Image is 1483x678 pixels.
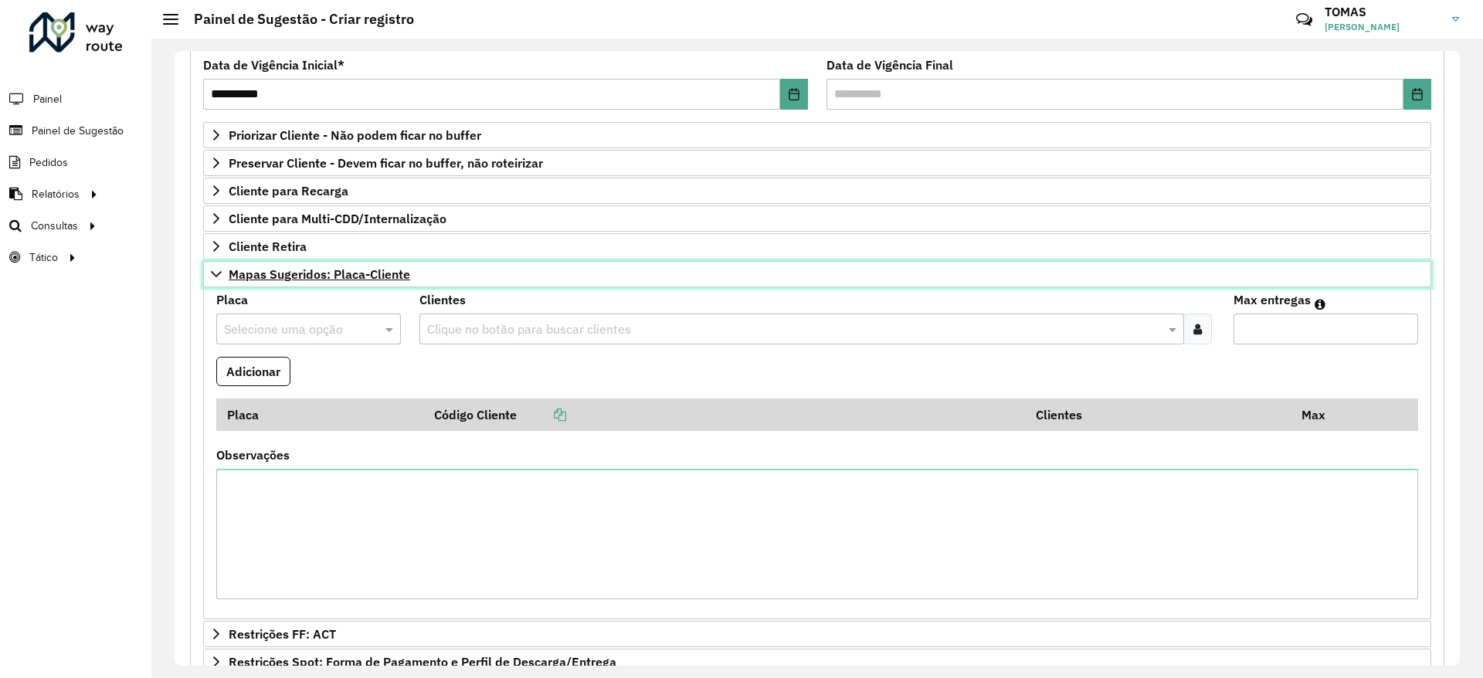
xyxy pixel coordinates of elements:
[424,398,1026,431] th: Código Cliente
[33,91,62,107] span: Painel
[203,287,1431,620] div: Mapas Sugeridos: Placa-Cliente
[203,178,1431,204] a: Cliente para Recarga
[203,150,1431,176] a: Preservar Cliente - Devem ficar no buffer, não roteirizar
[1325,20,1441,34] span: [PERSON_NAME]
[229,628,336,640] span: Restrições FF: ACT
[216,290,248,309] label: Placa
[32,123,124,139] span: Painel de Sugestão
[517,407,566,422] a: Copiar
[780,79,808,110] button: Choose Date
[178,11,414,28] h2: Painel de Sugestão - Criar registro
[826,56,953,74] label: Data de Vigência Final
[203,205,1431,232] a: Cliente para Multi-CDD/Internalização
[203,122,1431,148] a: Priorizar Cliente - Não podem ficar no buffer
[1291,398,1352,431] th: Max
[229,656,616,668] span: Restrições Spot: Forma de Pagamento e Perfil de Descarga/Entrega
[229,157,543,169] span: Preservar Cliente - Devem ficar no buffer, não roteirizar
[1026,398,1291,431] th: Clientes
[1234,290,1311,309] label: Max entregas
[29,154,68,171] span: Pedidos
[32,186,80,202] span: Relatórios
[31,218,78,234] span: Consultas
[29,249,58,266] span: Tático
[229,240,307,253] span: Cliente Retira
[229,129,481,141] span: Priorizar Cliente - Não podem ficar no buffer
[419,290,466,309] label: Clientes
[229,185,348,197] span: Cliente para Recarga
[1325,5,1441,19] h3: TOMAS
[216,446,290,464] label: Observações
[1288,3,1321,36] a: Contato Rápido
[1403,79,1431,110] button: Choose Date
[203,621,1431,647] a: Restrições FF: ACT
[229,212,446,225] span: Cliente para Multi-CDD/Internalização
[203,56,344,74] label: Data de Vigência Inicial
[1315,298,1325,310] em: Máximo de clientes que serão colocados na mesma rota com os clientes informados
[216,398,424,431] th: Placa
[203,233,1431,259] a: Cliente Retira
[203,649,1431,675] a: Restrições Spot: Forma de Pagamento e Perfil de Descarga/Entrega
[203,261,1431,287] a: Mapas Sugeridos: Placa-Cliente
[216,357,290,386] button: Adicionar
[229,268,410,280] span: Mapas Sugeridos: Placa-Cliente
